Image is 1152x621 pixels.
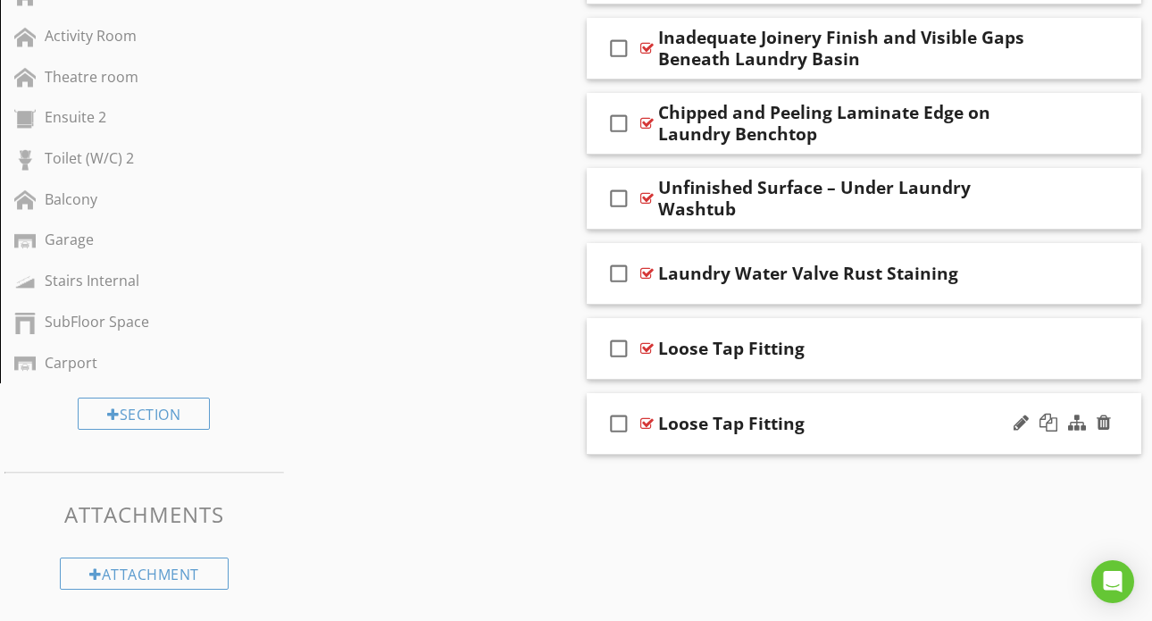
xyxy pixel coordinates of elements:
div: Garage [45,229,204,250]
i: check_box_outline_blank [605,402,633,445]
div: Section [78,398,210,430]
div: Balcony [45,189,204,210]
div: Toilet (W/C) 2 [45,147,204,169]
i: check_box_outline_blank [605,27,633,70]
div: Loose Tap Fitting [658,338,805,359]
div: Inadequate Joinery Finish and Visible Gaps Beneath Laundry Basin [658,27,1048,70]
div: SubFloor Space [45,311,204,332]
div: Theatre room [45,66,204,88]
i: check_box_outline_blank [605,177,633,220]
div: Attachment [60,558,229,590]
i: check_box_outline_blank [605,102,633,145]
div: Unfinished Surface – Under Laundry Washtub [658,177,1048,220]
div: Loose Tap Fitting [658,413,805,434]
div: Activity Room [45,25,204,46]
div: Stairs Internal [45,270,204,291]
div: Ensuite 2 [45,106,204,128]
div: Chipped and Peeling Laminate Edge on Laundry Benchtop [658,102,1048,145]
i: check_box_outline_blank [605,327,633,370]
div: Carport [45,352,204,373]
i: check_box_outline_blank [605,252,633,295]
div: Laundry Water Valve Rust Staining [658,263,958,284]
div: Open Intercom Messenger [1091,560,1134,603]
